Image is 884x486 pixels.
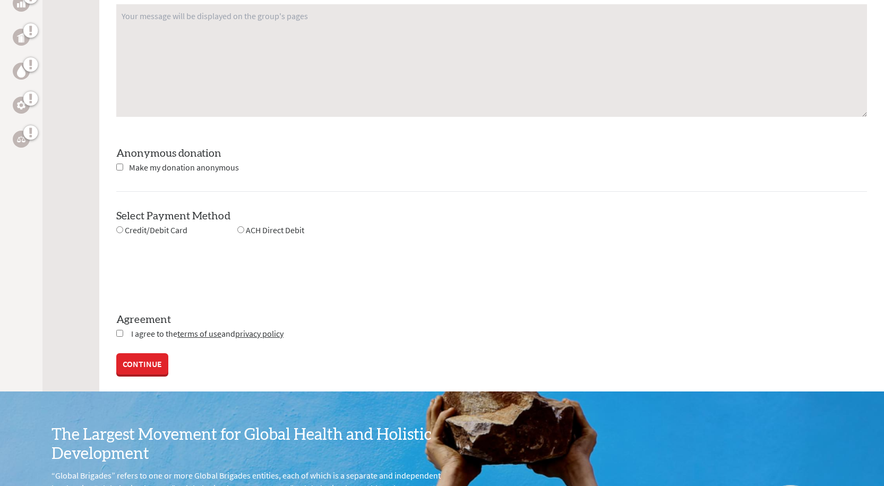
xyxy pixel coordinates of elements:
[13,29,30,46] a: Public Health
[116,211,230,221] label: Select Payment Method
[177,328,221,339] a: terms of use
[116,148,221,159] label: Anonymous donation
[129,162,239,173] span: Make my donation anonymous
[116,250,278,291] iframe: reCAPTCHA
[17,136,25,142] img: Legal Empowerment
[13,63,30,80] a: Water
[116,353,168,374] a: CONTINUE
[235,328,284,339] a: privacy policy
[13,131,30,148] a: Legal Empowerment
[17,32,25,42] img: Public Health
[17,65,25,77] img: Water
[125,225,187,235] span: Credit/Debit Card
[17,101,25,109] img: Engineering
[131,328,284,339] span: I agree to the and
[246,225,304,235] span: ACH Direct Debit
[116,312,867,327] label: Agreement
[13,97,30,114] a: Engineering
[52,425,442,464] h3: The Largest Movement for Global Health and Holistic Development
